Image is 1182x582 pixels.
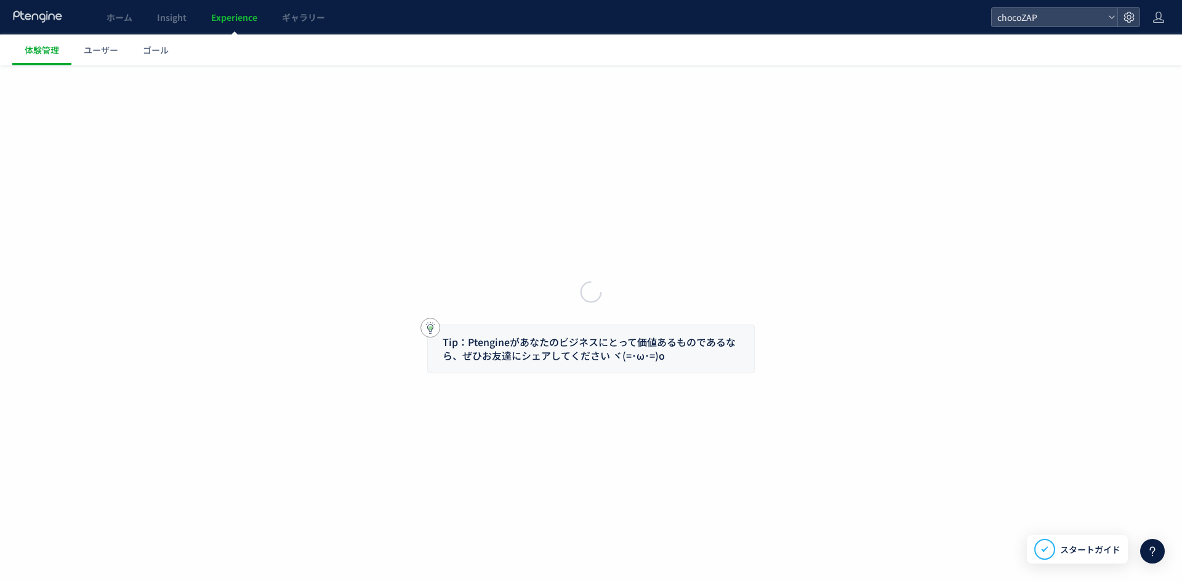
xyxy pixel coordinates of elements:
[1060,543,1120,556] span: スタートガイド
[25,44,59,56] span: 体験管理
[211,11,257,23] span: Experience
[282,11,325,23] span: ギャラリー
[157,11,187,23] span: Insight
[443,334,736,363] span: Tip：Ptengineがあなたのビジネスにとって価値あるものであるなら、ぜひお友達にシェアしてください ヾ(=･ω･=)o
[107,11,132,23] span: ホーム
[143,44,169,56] span: ゴール
[84,44,118,56] span: ユーザー
[994,8,1103,26] span: chocoZAP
